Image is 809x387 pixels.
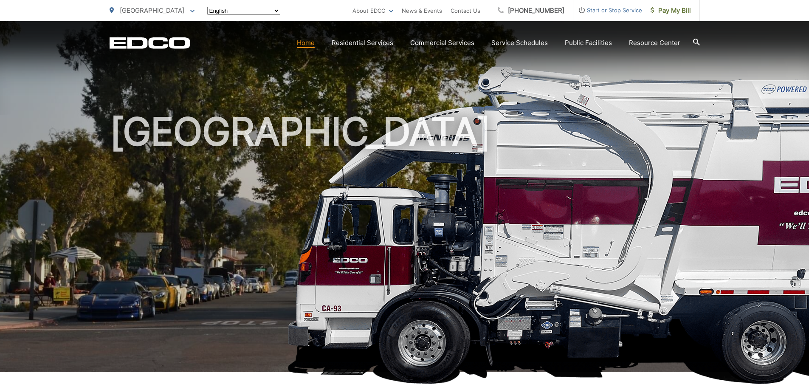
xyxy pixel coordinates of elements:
h1: [GEOGRAPHIC_DATA] [110,110,700,379]
a: Resource Center [629,38,680,48]
a: Public Facilities [565,38,612,48]
span: [GEOGRAPHIC_DATA] [120,6,184,14]
span: Pay My Bill [651,6,691,16]
a: Contact Us [451,6,480,16]
a: Home [297,38,315,48]
a: EDCD logo. Return to the homepage. [110,37,190,49]
a: Commercial Services [410,38,474,48]
a: News & Events [402,6,442,16]
select: Select a language [207,7,280,15]
a: Residential Services [332,38,393,48]
a: About EDCO [352,6,393,16]
a: Service Schedules [491,38,548,48]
